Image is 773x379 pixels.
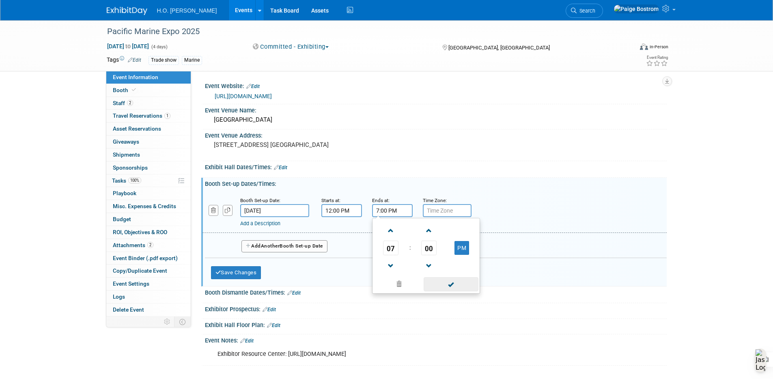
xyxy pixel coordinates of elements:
div: Booth Dismantle Dates/Times: [205,286,667,297]
i: Booth reservation complete [132,88,136,92]
a: Attachments2 [106,239,191,252]
a: ROI, Objectives & ROO [106,226,191,239]
img: Format-Inperson.png [640,43,648,50]
td: Toggle Event Tabs [174,317,191,327]
span: Event Binder (.pdf export) [113,255,178,261]
div: [GEOGRAPHIC_DATA] [211,114,661,126]
a: Event Settings [106,278,191,290]
a: Giveaways [106,136,191,148]
span: ROI, Objectives & ROO [113,229,167,235]
a: [URL][DOMAIN_NAME] [215,93,272,99]
a: Decrement Minute [421,255,437,276]
div: Event Notes: [205,334,667,345]
td: Personalize Event Tab Strip [160,317,174,327]
div: Marine [182,56,202,65]
button: Save Changes [211,266,261,279]
span: Event Information [113,74,158,80]
a: Search [566,4,603,18]
div: Trade show [149,56,179,65]
div: Event Venue Name: [205,104,667,114]
span: Event Settings [113,280,149,287]
span: Copy/Duplicate Event [113,267,167,274]
span: Delete Event [113,306,144,313]
span: [GEOGRAPHIC_DATA], [GEOGRAPHIC_DATA] [448,45,550,51]
span: H.O. [PERSON_NAME] [157,7,217,14]
span: Asset Reservations [113,125,161,132]
div: Exhibit Hall Dates/Times: [205,161,667,172]
span: Search [577,8,595,14]
span: 2 [127,100,133,106]
span: Attachments [113,242,153,248]
span: Travel Reservations [113,112,170,119]
span: (4 days) [151,44,168,50]
input: Start Time [321,204,362,217]
div: Exhibit Hall Floor Plan: [205,319,667,329]
span: Playbook [113,190,136,196]
small: Time Zone: [423,198,447,203]
span: 100% [128,177,141,183]
a: Clear selection [374,279,424,290]
img: ExhibitDay [107,7,147,15]
a: Event Information [106,71,191,84]
span: Logs [113,293,125,300]
img: Paige Bostrom [614,4,659,13]
span: Pick Hour [383,241,398,255]
a: Tasks100% [106,174,191,187]
a: Add a Description [240,220,280,226]
span: Giveaways [113,138,139,145]
button: Committed - Exhibiting [250,43,332,51]
a: Edit [263,307,276,312]
small: Ends at: [372,198,390,203]
a: Delete Event [106,304,191,316]
a: Budget [106,213,191,226]
div: Event Website: [205,80,667,90]
a: Shipments [106,149,191,161]
a: Sponsorships [106,162,191,174]
a: Copy/Duplicate Event [106,265,191,277]
span: 2 [147,242,153,248]
a: Booth [106,84,191,97]
a: Staff2 [106,97,191,110]
a: Decrement Hour [383,255,398,276]
input: Date [240,204,309,217]
div: Event Format [585,42,669,54]
pre: [STREET_ADDRESS] [GEOGRAPHIC_DATA] [214,141,388,149]
div: Event Rating [646,56,668,60]
div: Exhibitor Prospectus: [205,303,667,314]
a: Playbook [106,187,191,200]
a: Increment Minute [421,220,437,241]
a: Edit [267,323,280,328]
a: Logs [106,291,191,303]
div: Pacific Marine Expo 2025 [104,24,621,39]
button: AddAnotherBooth Set-up Date [241,240,327,252]
div: In-Person [649,44,668,50]
span: Pick Minute [421,241,437,255]
button: PM [454,241,469,255]
span: Budget [113,216,131,222]
a: Edit [287,290,301,296]
a: Asset Reservations [106,123,191,135]
a: Edit [246,84,260,89]
span: Tasks [112,177,141,184]
span: [DATE] [DATE] [107,43,149,50]
span: Shipments [113,151,140,158]
div: Exhibitor Resource Center: [URL][DOMAIN_NAME] [212,346,577,362]
a: Misc. Expenses & Credits [106,200,191,213]
input: End Time [372,204,413,217]
span: 1 [164,113,170,119]
span: Staff [113,100,133,106]
div: Booth Set-up Dates/Times: [205,178,667,188]
a: Edit [128,57,141,63]
div: Event Venue Address: [205,129,667,140]
span: Sponsorships [113,164,148,171]
td: : [408,241,412,255]
small: Starts at: [321,198,340,203]
a: Done [423,279,479,291]
a: Event Binder (.pdf export) [106,252,191,265]
span: Another [261,243,280,249]
a: Travel Reservations1 [106,110,191,122]
td: Tags [107,56,141,65]
span: Booth [113,87,138,93]
a: Increment Hour [383,220,398,241]
input: Time Zone [423,204,472,217]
